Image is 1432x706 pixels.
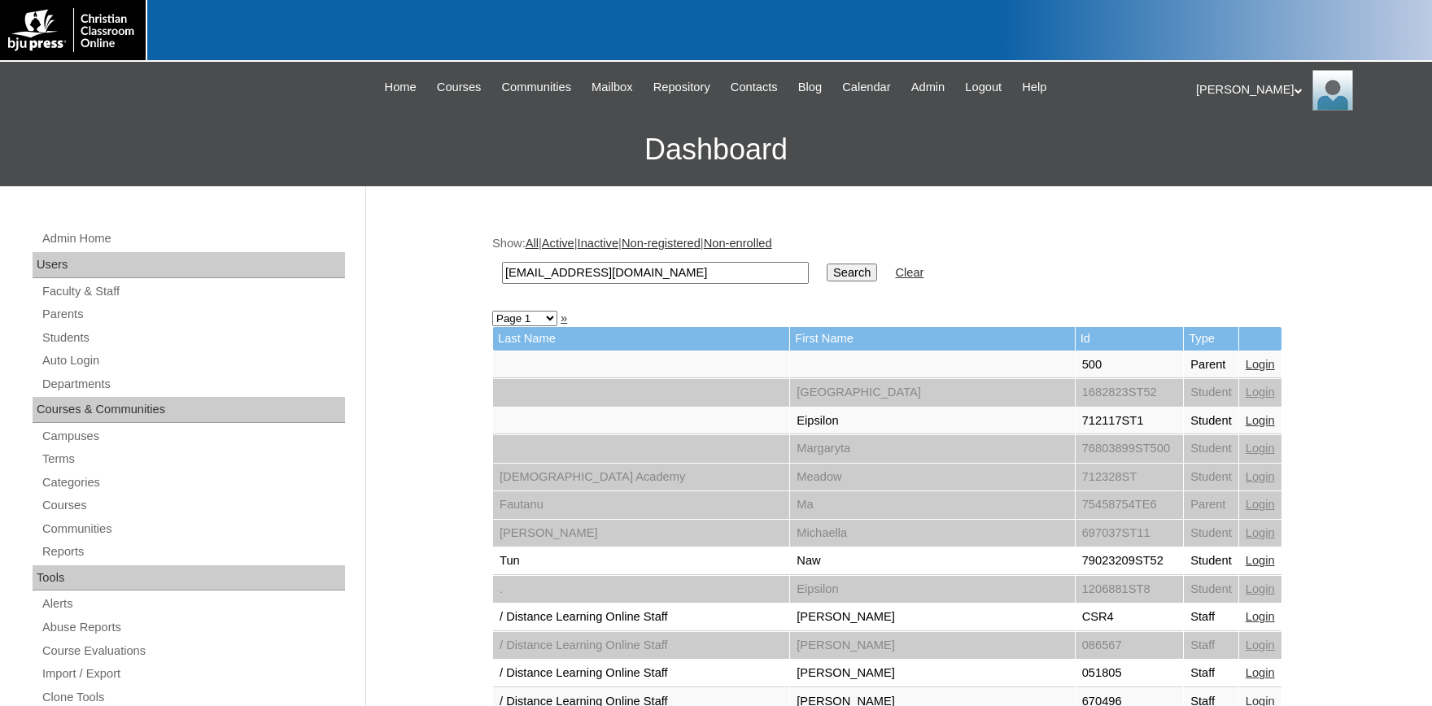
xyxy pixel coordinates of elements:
td: Parent [1184,491,1238,519]
a: Login [1246,414,1275,427]
td: Meadow [790,464,1074,491]
a: Terms [41,449,345,469]
a: Login [1246,526,1275,539]
td: Parent [1184,351,1238,379]
a: Course Evaluations [41,641,345,661]
div: Courses & Communities [33,397,345,423]
a: Auto Login [41,351,345,371]
a: Login [1246,610,1275,623]
span: Calendar [842,78,890,97]
a: Active [542,237,574,250]
a: Blog [790,78,830,97]
a: Reports [41,542,345,562]
td: 79023209ST52 [1076,547,1184,575]
td: [PERSON_NAME] [790,660,1074,687]
h3: Dashboard [8,113,1424,186]
td: Staff [1184,660,1238,687]
span: Help [1022,78,1046,97]
td: Staff [1184,632,1238,660]
td: [GEOGRAPHIC_DATA] [790,379,1074,407]
a: Import / Export [41,664,345,684]
td: First Name [790,327,1074,351]
a: Courses [429,78,490,97]
a: Alerts [41,594,345,614]
a: Faculty & Staff [41,281,345,302]
td: 76803899ST500 [1076,435,1184,463]
td: 75458754TE6 [1076,491,1184,519]
a: Home [377,78,425,97]
a: Departments [41,374,345,394]
a: Repository [645,78,718,97]
td: 1206881ST8 [1076,576,1184,604]
td: Eipsilon [790,407,1074,435]
td: Tun [493,547,789,575]
td: Type [1184,327,1238,351]
td: 712328ST [1076,464,1184,491]
a: Login [1246,386,1275,399]
a: Courses [41,495,345,516]
a: Help [1014,78,1054,97]
a: Login [1246,666,1275,679]
span: Home [385,78,417,97]
a: Communities [493,78,579,97]
a: Contacts [723,78,786,97]
td: / Distance Learning Online Staff [493,632,789,660]
td: Fautanu [493,491,789,519]
span: Communities [501,78,571,97]
span: Contacts [731,78,778,97]
img: logo-white.png [8,8,138,52]
td: Student [1184,547,1238,575]
span: Blog [798,78,822,97]
a: Parents [41,304,345,325]
td: 086567 [1076,632,1184,660]
td: Student [1184,464,1238,491]
td: [PERSON_NAME] [790,632,1074,660]
td: Id [1076,327,1184,351]
td: 1682823ST52 [1076,379,1184,407]
a: Login [1246,498,1275,511]
td: 500 [1076,351,1184,379]
div: Show: | | | | [492,235,1298,293]
a: Inactive [578,237,619,250]
a: Login [1246,582,1275,595]
div: Tools [33,565,345,591]
a: Admin [903,78,954,97]
td: Student [1184,576,1238,604]
a: Login [1246,638,1275,652]
div: Users [33,252,345,278]
span: Repository [653,78,710,97]
a: Abuse Reports [41,617,345,638]
a: Campuses [41,426,345,447]
td: 712117ST1 [1076,407,1184,435]
a: Logout [957,78,1010,97]
a: Login [1246,442,1275,455]
a: Calendar [834,78,898,97]
input: Search [827,264,877,281]
td: 697037ST11 [1076,520,1184,547]
a: Admin Home [41,229,345,249]
a: Clear [895,266,923,279]
td: Michaella [790,520,1074,547]
td: CSR4 [1076,604,1184,631]
td: 051805 [1076,660,1184,687]
a: Categories [41,473,345,493]
td: Student [1184,379,1238,407]
a: Communities [41,519,345,539]
td: Student [1184,435,1238,463]
img: Karen Lawton [1312,70,1353,111]
td: Student [1184,520,1238,547]
div: [PERSON_NAME] [1196,70,1416,111]
td: . [493,576,789,604]
a: Non-enrolled [704,237,772,250]
a: All [526,237,539,250]
a: Mailbox [583,78,641,97]
span: Admin [911,78,945,97]
span: Courses [437,78,482,97]
span: Mailbox [592,78,633,97]
td: Naw [790,547,1074,575]
td: [PERSON_NAME] [790,604,1074,631]
a: » [561,312,567,325]
td: Eipsilon [790,576,1074,604]
td: [DEMOGRAPHIC_DATA] Academy [493,464,789,491]
a: Non-registered [622,237,701,250]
